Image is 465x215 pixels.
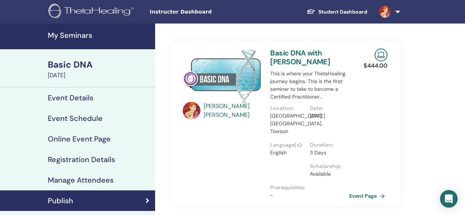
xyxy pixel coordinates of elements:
a: Event Page [349,190,388,201]
img: Live Online Seminar [375,49,387,61]
h4: Online Event Page [48,135,111,143]
h4: Event Details [48,93,93,102]
span: Instructor Dashboard [150,8,260,16]
img: graduation-cap-white.svg [307,8,315,15]
p: 3 Days [310,149,345,157]
h4: Registration Details [48,155,115,164]
a: [PERSON_NAME] [PERSON_NAME] [204,102,263,119]
img: Basic DNA [183,49,262,104]
p: Prerequisites : [270,184,349,191]
p: Location : [270,104,305,112]
p: English [270,149,305,157]
img: default.jpg [183,102,200,119]
a: Basic DNA[DATE] [43,58,155,80]
div: [DATE] [48,71,151,80]
p: Duration : [310,141,345,149]
p: Scholarship : [310,162,345,170]
p: - [270,191,349,199]
h4: Manage Attendees [48,176,114,184]
a: Basic DNA with [PERSON_NAME] [270,48,330,67]
div: Open Intercom Messenger [440,190,458,208]
p: [DATE] [310,112,345,120]
p: Available [310,170,345,178]
h4: Event Schedule [48,114,103,123]
img: default.jpg [379,6,391,18]
p: This is where your ThetaHealing journey begins. This is the first seminar to take to become a Cer... [270,70,349,101]
div: Basic DNA [48,58,151,71]
p: $ 444.00 [364,61,387,70]
a: Student Dashboard [301,5,373,19]
img: logo.png [49,4,136,20]
p: Date : [310,104,345,112]
p: [GEOGRAPHIC_DATA], [GEOGRAPHIC_DATA], Towson [270,112,305,135]
h4: Publish [48,196,73,205]
h4: My Seminars [48,31,151,40]
p: Language(s) : [270,141,305,149]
